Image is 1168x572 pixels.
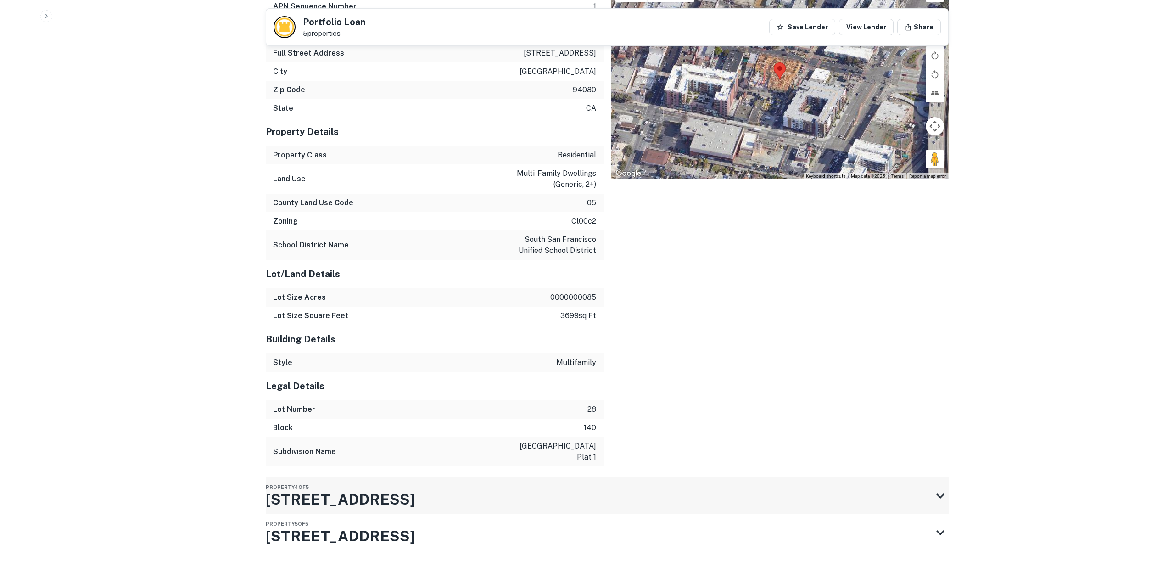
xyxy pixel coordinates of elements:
h5: Portfolio Loan [303,17,366,27]
button: Rotate map clockwise [926,46,944,65]
button: Map camera controls [926,117,944,135]
h6: City [273,66,287,77]
p: [STREET_ADDRESS] [524,48,596,59]
span: Property 5 of 5 [266,521,308,527]
button: Drag Pegman onto the map to open Street View [926,150,944,168]
p: [GEOGRAPHIC_DATA] plat 1 [514,441,596,463]
h3: [STREET_ADDRESS] [266,488,415,510]
h6: Lot Number [273,404,315,415]
a: Terms (opens in new tab) [891,174,904,179]
p: 3699 sq ft [560,310,596,321]
h5: Building Details [266,332,604,346]
img: Google [613,168,643,179]
h6: School District Name [273,240,349,251]
h6: Lot Size Acres [273,292,326,303]
div: Property4of5[STREET_ADDRESS] [266,477,949,514]
p: 0000000085 [550,292,596,303]
h6: Zoning [273,216,298,227]
button: Keyboard shortcuts [806,173,845,179]
a: Report a map error [909,174,946,179]
h6: Style [273,357,292,368]
h6: Lot Size Square Feet [273,310,348,321]
p: multifamily [556,357,596,368]
p: 5 properties [303,29,366,38]
h6: Block [273,422,293,433]
button: Rotate map counterclockwise [926,65,944,84]
h5: Property Details [266,125,604,139]
span: Map data ©2025 [851,174,885,179]
h6: Property Class [273,150,327,161]
p: 28 [587,404,596,415]
h6: Subdivision Name [273,446,336,457]
h6: State [273,103,293,114]
h6: County Land Use Code [273,197,353,208]
span: Property 4 of 5 [266,484,309,490]
div: Property5of5[STREET_ADDRESS] [266,514,949,551]
a: View Lender [839,19,894,35]
a: Open this area in Google Maps (opens a new window) [613,168,643,179]
h5: Legal Details [266,379,604,393]
p: multi-family dwellings (generic, 2+) [514,168,596,190]
p: [GEOGRAPHIC_DATA] [520,66,596,77]
button: Tilt map [926,84,944,102]
p: cl00c2 [571,216,596,227]
iframe: Chat Widget [1122,499,1168,543]
p: 94080 [573,84,596,95]
p: south san francisco unified school district [514,234,596,256]
button: Save Lender [769,19,835,35]
h5: Lot/Land Details [266,267,604,281]
p: residential [558,150,596,161]
p: 05 [587,197,596,208]
p: 1 [593,1,596,12]
button: Share [897,19,941,35]
h6: APN Sequence Number [273,1,357,12]
h3: [STREET_ADDRESS] [266,525,415,547]
h6: Zip Code [273,84,305,95]
h6: Full Street Address [273,48,344,59]
p: 140 [584,422,596,433]
p: ca [586,103,596,114]
h6: Land Use [273,174,306,185]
